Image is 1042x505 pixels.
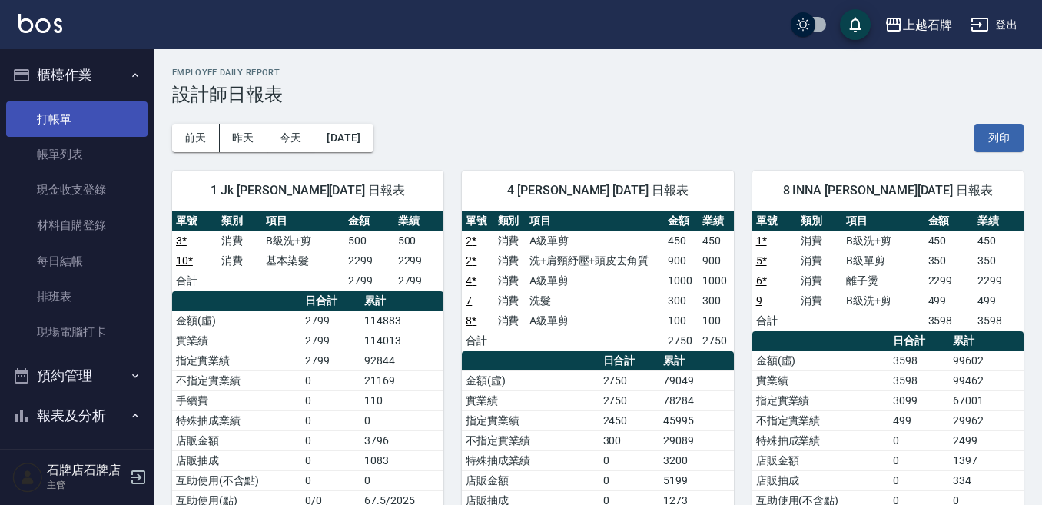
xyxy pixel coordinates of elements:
[903,15,952,35] div: 上越石牌
[172,84,1024,105] h3: 設計師日報表
[599,430,660,450] td: 300
[659,351,734,371] th: 累計
[494,231,526,251] td: 消費
[172,271,217,291] td: 合計
[172,410,301,430] td: 特殊抽成業績
[797,271,842,291] td: 消費
[842,231,924,251] td: B級洗+剪
[301,291,360,311] th: 日合計
[462,211,493,231] th: 單號
[664,251,699,271] td: 900
[840,9,871,40] button: save
[360,291,443,311] th: 累計
[949,470,1024,490] td: 334
[172,351,301,370] td: 指定實業績
[301,410,360,430] td: 0
[494,291,526,311] td: 消費
[172,68,1024,78] h2: Employee Daily Report
[360,351,443,370] td: 92844
[47,478,125,492] p: 主管
[699,211,734,231] th: 業績
[6,208,148,243] a: 材料自購登錄
[462,430,599,450] td: 不指定實業績
[301,370,360,390] td: 0
[394,251,444,271] td: 2299
[664,311,699,331] td: 100
[974,271,1024,291] td: 2299
[466,294,472,307] a: 7
[889,390,950,410] td: 3099
[599,470,660,490] td: 0
[752,410,889,430] td: 不指定實業績
[344,231,394,251] td: 500
[526,211,664,231] th: 項目
[752,351,889,370] td: 金額(虛)
[752,390,889,410] td: 指定實業績
[664,271,699,291] td: 1000
[842,251,924,271] td: B級單剪
[172,211,443,291] table: a dense table
[301,390,360,410] td: 0
[172,311,301,331] td: 金額(虛)
[949,331,1024,351] th: 累計
[878,9,958,41] button: 上越石牌
[924,251,974,271] td: 350
[462,331,493,351] td: 合計
[494,251,526,271] td: 消費
[889,410,950,430] td: 499
[6,279,148,314] a: 排班表
[360,450,443,470] td: 1083
[217,211,263,231] th: 類別
[344,211,394,231] th: 金額
[360,390,443,410] td: 110
[6,137,148,172] a: 帳單列表
[526,291,664,311] td: 洗髮
[462,211,733,351] table: a dense table
[664,331,699,351] td: 2750
[599,410,660,430] td: 2450
[699,251,734,271] td: 900
[752,470,889,490] td: 店販抽成
[360,430,443,450] td: 3796
[924,271,974,291] td: 2299
[889,370,950,390] td: 3598
[462,470,599,490] td: 店販金額
[889,351,950,370] td: 3598
[6,101,148,137] a: 打帳單
[6,356,148,396] button: 預約管理
[659,430,734,450] td: 29089
[699,231,734,251] td: 450
[360,370,443,390] td: 21169
[172,430,301,450] td: 店販金額
[659,390,734,410] td: 78284
[659,410,734,430] td: 45995
[494,271,526,291] td: 消費
[974,231,1024,251] td: 450
[924,311,974,331] td: 3598
[889,430,950,450] td: 0
[47,463,125,478] h5: 石牌店石牌店
[462,390,599,410] td: 實業績
[842,271,924,291] td: 離子燙
[6,396,148,436] button: 報表及分析
[889,470,950,490] td: 0
[526,271,664,291] td: A級單剪
[301,351,360,370] td: 2799
[301,470,360,490] td: 0
[172,124,220,152] button: 前天
[949,390,1024,410] td: 67001
[889,450,950,470] td: 0
[842,291,924,311] td: B級洗+剪
[949,351,1024,370] td: 99602
[949,410,1024,430] td: 29962
[752,370,889,390] td: 實業績
[6,172,148,208] a: 現金收支登錄
[752,450,889,470] td: 店販金額
[494,311,526,331] td: 消費
[599,450,660,470] td: 0
[752,311,798,331] td: 合計
[172,390,301,410] td: 手續費
[699,271,734,291] td: 1000
[301,311,360,331] td: 2799
[301,450,360,470] td: 0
